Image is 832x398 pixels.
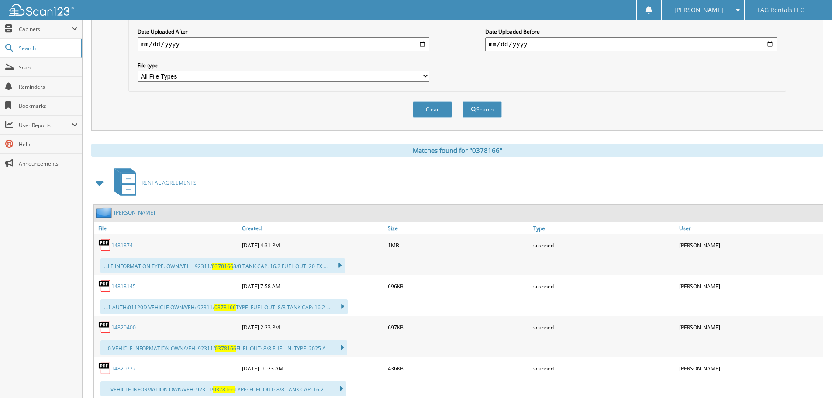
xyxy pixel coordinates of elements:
[215,345,236,352] span: 0378166
[788,356,832,398] iframe: Chat Widget
[142,179,197,187] span: RENTAL AGREEMENTS
[111,242,133,249] a: 1481874
[386,222,532,234] a: Size
[100,299,348,314] div: ...1 AUTH:01120D VEHICLE OWN/VEH: 92311/ TYPE: FUEL OUT: 8/8 TANK CAP: 16.2 ...
[214,304,236,311] span: 0378166
[19,102,78,110] span: Bookmarks
[386,236,532,254] div: 1MB
[96,207,114,218] img: folder2.png
[98,321,111,334] img: PDF.png
[98,280,111,293] img: PDF.png
[386,318,532,336] div: 697KB
[677,360,823,377] div: [PERSON_NAME]
[212,263,233,270] span: 0378166
[19,141,78,148] span: Help
[677,222,823,234] a: User
[531,222,677,234] a: Type
[531,318,677,336] div: scanned
[138,37,429,51] input: start
[674,7,723,13] span: [PERSON_NAME]
[111,283,136,290] a: 14818145
[531,236,677,254] div: scanned
[240,222,386,234] a: Created
[531,360,677,377] div: scanned
[463,101,502,118] button: Search
[19,45,76,52] span: Search
[100,340,347,355] div: ...0 VEHICLE INFORMATION OWN/VEH: 92311/ FUEL OUT: 8/8 FUEL IN: TYPE: 2025 A...
[240,236,386,254] div: [DATE] 4:31 PM
[485,37,777,51] input: end
[386,360,532,377] div: 436KB
[531,277,677,295] div: scanned
[9,4,74,16] img: scan123-logo-white.svg
[114,209,155,216] a: [PERSON_NAME]
[100,381,346,396] div: .... VEHICLE INFORMATION OWN/VEH: 92311/ TYPE: FUEL OUT: 8/8 TANK CAP: 16.2 ...
[19,25,72,33] span: Cabinets
[677,277,823,295] div: [PERSON_NAME]
[111,365,136,372] a: 14820772
[677,236,823,254] div: [PERSON_NAME]
[98,239,111,252] img: PDF.png
[138,62,429,69] label: File type
[111,324,136,331] a: 14820400
[386,277,532,295] div: 696KB
[100,258,345,273] div: ...LE INFORMATION TYPE: OWN/VEH : 92311/ 8/8 TANK CAP: 16.2 FUEL OUT: 20 EX ...
[19,83,78,90] span: Reminders
[240,318,386,336] div: [DATE] 2:23 PM
[240,360,386,377] div: [DATE] 10:23 AM
[485,28,777,35] label: Date Uploaded Before
[413,101,452,118] button: Clear
[94,222,240,234] a: File
[19,160,78,167] span: Announcements
[19,121,72,129] span: User Reports
[757,7,804,13] span: LAG Rentals LLC
[19,64,78,71] span: Scan
[91,144,823,157] div: Matches found for "0378166"
[677,318,823,336] div: [PERSON_NAME]
[138,28,429,35] label: Date Uploaded After
[98,362,111,375] img: PDF.png
[240,277,386,295] div: [DATE] 7:58 AM
[213,386,235,393] span: 0378166
[109,166,197,200] a: RENTAL AGREEMENTS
